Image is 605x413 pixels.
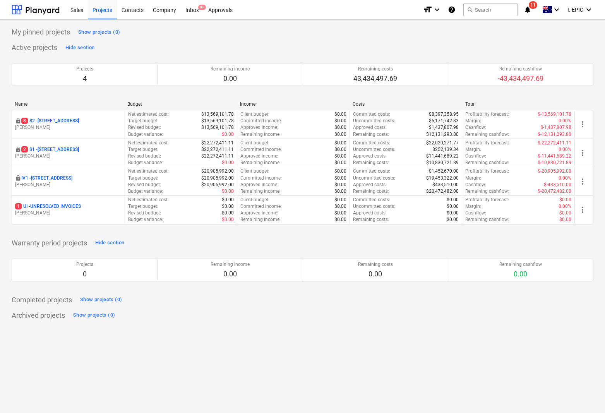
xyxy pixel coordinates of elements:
p: $12,131,293.80 [426,131,459,138]
div: Total [465,101,572,107]
p: Remaining income : [240,159,281,166]
span: 11 [529,1,537,9]
p: $0.00 [334,124,346,131]
p: $20,905,992.00 [201,168,234,175]
p: Remaining income [211,66,250,72]
span: more_vert [578,177,587,186]
p: Approved income : [240,182,278,188]
i: keyboard_arrow_down [432,5,442,14]
i: format_size [423,5,432,14]
p: $1,452,670.00 [429,168,459,175]
p: $0.00 [222,210,234,216]
div: IV1 -[STREET_ADDRESS][PERSON_NAME] [15,175,122,188]
p: Revised budget : [128,182,161,188]
button: Show projects (0) [78,294,124,306]
p: $-22,272,411.11 [538,140,571,146]
p: $0.00 [559,197,571,203]
p: Committed income : [240,146,282,153]
p: $0.00 [222,188,234,195]
i: Knowledge base [448,5,456,14]
p: [PERSON_NAME] [15,153,122,159]
p: $0.00 [334,197,346,203]
p: Margin : [465,118,481,124]
p: Cashflow : [465,153,486,159]
p: $0.00 [222,216,234,223]
p: $22,272,411.11 [201,146,234,153]
p: $8,397,358.95 [429,111,459,118]
p: Warranty period projects [12,238,87,248]
p: Projects [76,66,93,72]
p: $-20,472,482.00 [538,188,571,195]
p: Profitability forecast : [465,111,509,118]
p: Margin : [465,203,481,210]
div: Income [240,101,346,107]
div: Show projects (0) [80,295,122,304]
div: Show projects (0) [78,28,120,37]
span: 9+ [198,5,206,10]
p: $0.00 [447,216,459,223]
div: 2S1 -[STREET_ADDRESS][PERSON_NAME] [15,146,122,159]
p: $19,453,322.00 [426,175,459,182]
div: 1UI -UNRESOLVED INVOICES[PERSON_NAME] [15,203,122,216]
p: IV1 - [STREET_ADDRESS] [21,175,72,182]
p: Remaining income [211,261,250,268]
p: Remaining costs : [353,131,389,138]
button: Show projects (0) [76,26,122,38]
p: Remaining cashflow : [465,188,509,195]
p: $0.00 [559,216,571,223]
p: $0.00 [222,203,234,210]
p: Client budget : [240,197,269,203]
p: Net estimated cost : [128,140,169,146]
p: Committed costs : [353,197,390,203]
p: Committed costs : [353,111,390,118]
p: Budget variance : [128,131,163,138]
p: Budget variance : [128,216,163,223]
p: S2 - [STREET_ADDRESS] [21,118,79,124]
p: $0.00 [334,111,346,118]
p: Profitability forecast : [465,168,509,175]
p: Approved income : [240,153,278,159]
p: $0.00 [334,216,346,223]
span: more_vert [578,148,587,158]
p: Client budget : [240,168,269,175]
p: $0.00 [334,168,346,175]
p: Revised budget : [128,210,161,216]
p: Target budget : [128,146,158,153]
p: $0.00 [334,203,346,210]
p: 4 [76,74,93,83]
p: S1 - [STREET_ADDRESS] [21,146,79,153]
p: $22,272,411.11 [201,153,234,159]
button: Show projects (0) [71,309,117,322]
span: 1 [15,203,22,209]
p: Revised budget : [128,153,161,159]
p: $22,020,271.77 [426,140,459,146]
button: Search [463,3,518,16]
span: I. EPIC [567,7,583,13]
p: $0.00 [222,197,234,203]
p: $0.00 [334,118,346,124]
p: $0.00 [447,210,459,216]
i: keyboard_arrow_down [584,5,593,14]
p: $22,272,411.11 [201,140,234,146]
p: Margin : [465,146,481,153]
p: Remaining costs : [353,159,389,166]
span: more_vert [578,205,587,214]
p: Approved income : [240,124,278,131]
p: Budget variance : [128,188,163,195]
span: locked [15,146,21,153]
span: search [467,7,473,13]
p: $0.00 [334,140,346,146]
p: Target budget : [128,118,158,124]
p: $0.00 [334,131,346,138]
p: Uncommitted costs : [353,118,395,124]
p: -43,434,497.69 [498,74,543,83]
p: 0 [76,269,93,279]
p: $0.00 [334,159,346,166]
p: $-11,441,689.22 [538,153,571,159]
i: notifications [524,5,531,14]
p: Approved costs : [353,210,387,216]
p: 0.00 [211,74,250,83]
p: 43,434,497.69 [353,74,397,83]
span: 2 [21,146,28,153]
p: [PERSON_NAME] [15,210,122,216]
